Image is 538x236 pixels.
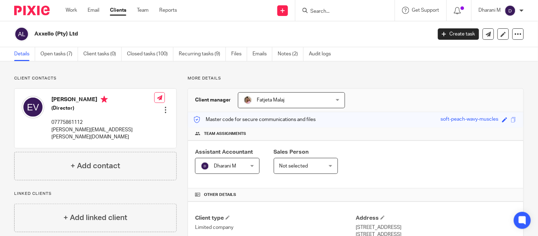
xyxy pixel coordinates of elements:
span: Team assignments [204,131,246,137]
h2: Axxello (Pty) Ltd [34,30,349,38]
p: [STREET_ADDRESS] [356,224,516,231]
a: Client tasks (0) [83,47,122,61]
h4: + Add contact [71,160,120,171]
span: Not selected [279,164,308,169]
p: Master code for secure communications and files [193,116,316,123]
img: svg%3E [22,96,44,119]
img: svg%3E [201,162,209,170]
input: Search [310,9,373,15]
p: 07775861112 [51,119,154,126]
p: Limited company [195,224,356,231]
a: Work [66,7,77,14]
a: Email [88,7,99,14]
img: svg%3E [505,5,516,16]
span: Get Support [412,8,439,13]
p: Dharani M [479,7,501,14]
img: MicrosoftTeams-image%20(5).png [244,96,252,104]
a: Reports [159,7,177,14]
p: Linked clients [14,191,177,197]
span: Dharani M [214,164,236,169]
a: Recurring tasks (9) [179,47,226,61]
a: Notes (2) [278,47,304,61]
span: Sales Person [274,149,309,155]
p: Client contacts [14,76,177,81]
img: svg%3E [14,27,29,42]
p: More details [188,76,524,81]
a: Open tasks (7) [40,47,78,61]
h4: [PERSON_NAME] [51,96,154,105]
h4: + Add linked client [63,212,127,223]
a: Emails [253,47,272,61]
span: Other details [204,192,236,198]
p: [PERSON_NAME][EMAIL_ADDRESS][PERSON_NAME][DOMAIN_NAME] [51,126,154,141]
a: Details [14,47,35,61]
span: Fatjeta Malaj [257,98,284,103]
a: Closed tasks (100) [127,47,173,61]
a: Audit logs [309,47,336,61]
h5: (Director) [51,105,154,112]
a: Clients [110,7,126,14]
h4: Address [356,214,516,222]
h3: Client manager [195,97,231,104]
a: Files [231,47,247,61]
a: Team [137,7,149,14]
div: soft-peach-wavy-muscles [441,116,499,124]
i: Primary [101,96,108,103]
img: Pixie [14,6,50,15]
h4: Client type [195,214,356,222]
a: Create task [438,28,479,40]
span: Assistant Accountant [195,149,253,155]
